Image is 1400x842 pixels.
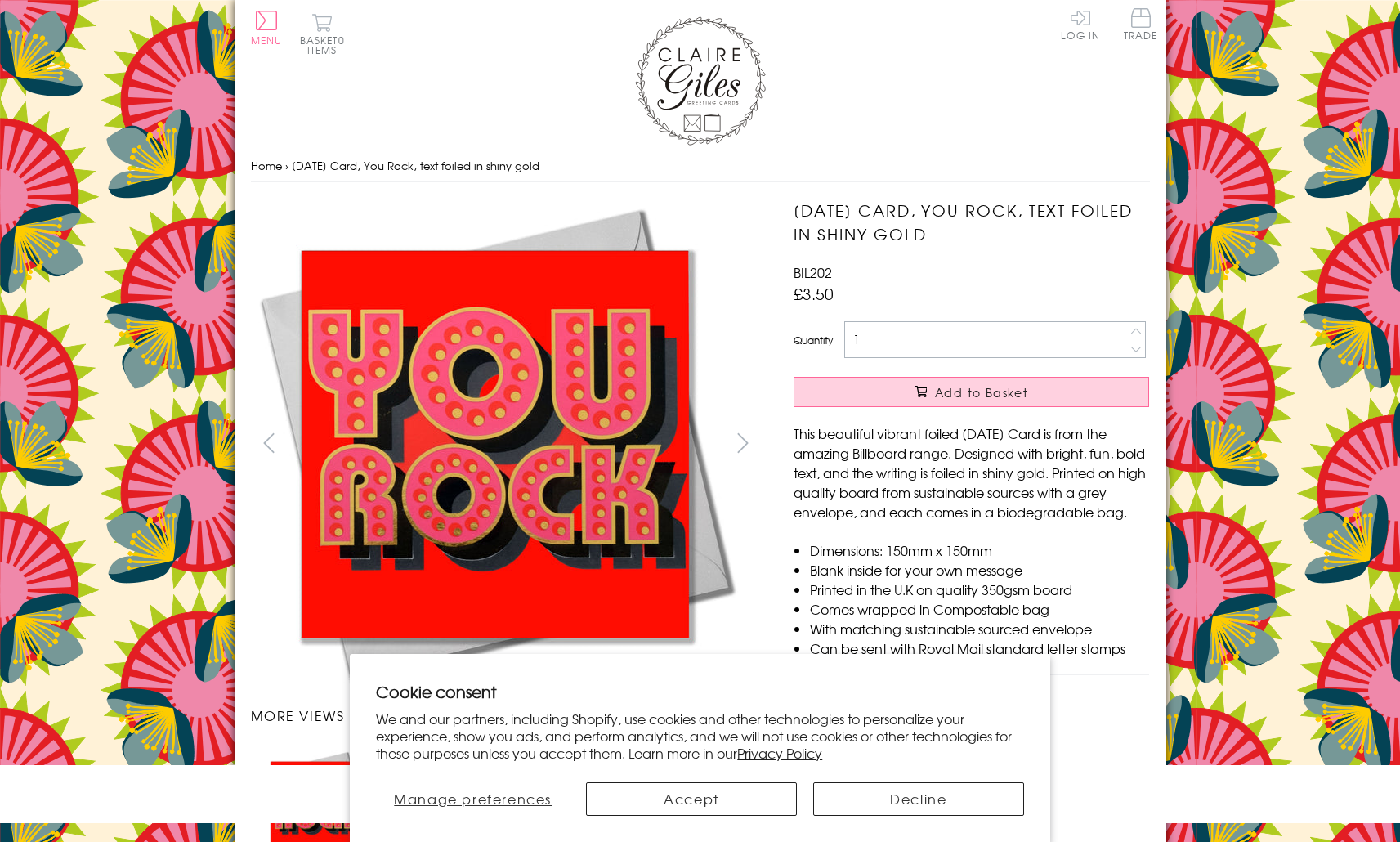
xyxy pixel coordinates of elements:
[810,560,1149,580] li: Blank inside for your own message
[810,580,1149,599] li: Printed in the U.K on quality 350gsm board
[1124,8,1158,40] span: Trade
[251,158,282,173] a: Home
[1061,8,1100,40] a: Log In
[794,423,1149,522] p: This beautiful vibrant foiled [DATE] Card is from the amazing Billboard range. Designed with brig...
[285,158,288,173] span: ›
[251,150,1150,183] nav: breadcrumbs
[810,619,1149,638] li: With matching sustainable sourced envelope
[251,705,762,725] h3: More views
[376,782,570,816] button: Manage preferences
[586,782,797,816] button: Accept
[794,282,834,305] span: £3.50
[794,199,1149,246] h1: [DATE] Card, You Rock, text foiled in shiny gold
[724,424,761,461] button: next
[810,540,1149,560] li: Dimensions: 150mm x 150mm
[813,782,1024,816] button: Decline
[300,13,345,55] button: Basket0 items
[935,384,1028,401] span: Add to Basket
[810,638,1149,658] li: Can be sent with Royal Mail standard letter stamps
[251,11,283,45] button: Menu
[794,333,833,347] label: Quantity
[1124,8,1158,43] a: Trade
[810,599,1149,619] li: Comes wrapped in Compostable bag
[794,377,1149,407] button: Add to Basket
[737,743,822,763] a: Privacy Policy
[635,16,766,146] img: Claire Giles Greetings Cards
[394,789,552,808] span: Manage preferences
[376,710,1024,761] p: We and our partners, including Shopify, use cookies and other technologies to personalize your ex...
[376,680,1024,703] h2: Cookie consent
[251,424,288,461] button: prev
[761,199,1251,689] img: Valentine's Day Card, You Rock, text foiled in shiny gold
[307,33,345,57] span: 0 items
[794,262,832,282] span: BIL202
[250,199,740,689] img: Valentine's Day Card, You Rock, text foiled in shiny gold
[251,33,283,47] span: Menu
[292,158,539,173] span: [DATE] Card, You Rock, text foiled in shiny gold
